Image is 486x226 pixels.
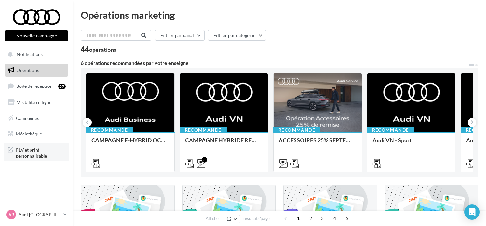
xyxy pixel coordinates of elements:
[372,137,450,150] div: Audi VN - Sport
[226,216,232,222] span: 12
[202,157,207,163] div: 3
[224,215,240,223] button: 12
[18,211,61,218] p: Audi [GEOGRAPHIC_DATA]
[293,213,303,223] span: 1
[16,131,42,136] span: Médiathèque
[279,137,357,150] div: ACCESSOIRES 25% SEPTEMBRE - AUDI SERVICE
[16,115,39,120] span: Campagnes
[317,213,327,223] span: 3
[4,64,69,77] a: Opérations
[89,47,116,52] div: opérations
[208,30,266,41] button: Filtrer par catégorie
[4,112,69,125] a: Campagnes
[243,216,270,222] span: résultats/page
[16,146,66,159] span: PLV et print personnalisable
[155,30,205,41] button: Filtrer par canal
[5,209,68,221] a: AB Audi [GEOGRAPHIC_DATA]
[17,99,51,105] span: Visibilité en ligne
[330,213,340,223] span: 4
[86,127,133,134] div: Recommandé
[5,30,68,41] button: Nouvelle campagne
[4,48,67,61] button: Notifications
[306,213,316,223] span: 2
[273,127,320,134] div: Recommandé
[4,96,69,109] a: Visibilité en ligne
[17,51,43,57] span: Notifications
[91,137,169,150] div: CAMPAGNE E-HYBRID OCTOBRE B2B
[81,10,478,20] div: Opérations marketing
[81,46,116,53] div: 44
[8,211,14,218] span: AB
[206,216,220,222] span: Afficher
[16,83,52,89] span: Boîte de réception
[4,127,69,140] a: Médiathèque
[4,79,69,93] a: Boîte de réception57
[58,84,66,89] div: 57
[367,127,414,134] div: Recommandé
[185,137,263,150] div: CAMPAGNE HYBRIDE RECHARGEABLE
[17,67,39,73] span: Opérations
[464,204,480,220] div: Open Intercom Messenger
[81,60,468,65] div: 6 opérations recommandées par votre enseigne
[180,127,227,134] div: Recommandé
[4,143,69,162] a: PLV et print personnalisable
